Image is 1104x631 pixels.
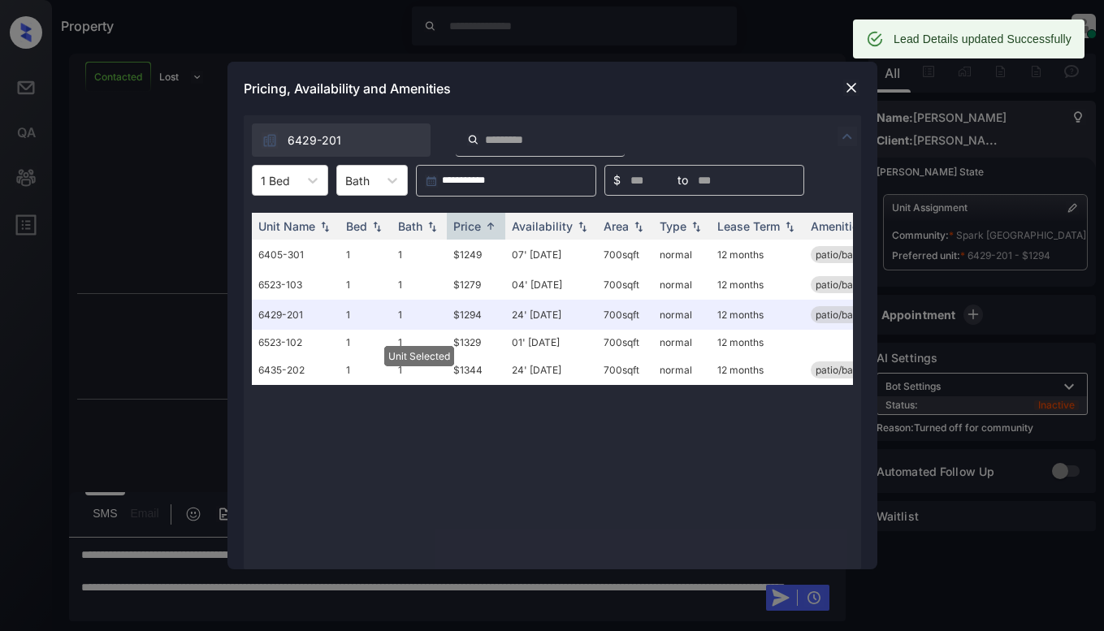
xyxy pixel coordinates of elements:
td: 1 [392,300,447,330]
td: 12 months [711,330,804,355]
span: to [678,171,688,189]
span: patio/balcony [816,249,878,261]
td: 12 months [711,240,804,270]
div: Bath [398,219,422,233]
td: 1 [392,240,447,270]
div: Area [604,219,629,233]
td: $1279 [447,270,505,300]
div: Price [453,219,481,233]
div: Lease Term [717,219,780,233]
div: Amenities [811,219,865,233]
span: patio/balcony [816,309,878,321]
span: patio/balcony [816,364,878,376]
span: $ [613,171,621,189]
div: Bed [346,219,367,233]
td: 12 months [711,270,804,300]
td: $1249 [447,240,505,270]
td: 6523-103 [252,270,340,300]
img: icon-zuma [838,127,857,146]
td: normal [653,270,711,300]
td: normal [653,300,711,330]
img: icon-zuma [262,132,278,149]
td: 24' [DATE] [505,355,597,385]
img: sorting [369,221,385,232]
td: 04' [DATE] [505,270,597,300]
td: $1329 [447,330,505,355]
td: normal [653,240,711,270]
td: 6429-201 [252,300,340,330]
td: 1 [340,300,392,330]
td: normal [653,330,711,355]
td: 1 [340,330,392,355]
div: Availability [512,219,573,233]
td: $1294 [447,300,505,330]
div: Lead Details updated Successfully [894,24,1072,54]
img: sorting [424,221,440,232]
td: 01' [DATE] [505,330,597,355]
div: Pricing, Availability and Amenities [227,62,877,115]
td: 700 sqft [597,330,653,355]
td: 700 sqft [597,270,653,300]
span: patio/balcony [816,279,878,291]
td: 24' [DATE] [505,300,597,330]
div: Type [660,219,686,233]
img: sorting [688,221,704,232]
td: 1 [392,270,447,300]
td: 700 sqft [597,355,653,385]
td: 12 months [711,355,804,385]
img: sorting [317,221,333,232]
td: 6405-301 [252,240,340,270]
img: sorting [574,221,591,232]
img: sorting [483,220,499,232]
img: sorting [781,221,798,232]
img: sorting [630,221,647,232]
td: 1 [340,355,392,385]
td: 07' [DATE] [505,240,597,270]
td: normal [653,355,711,385]
img: icon-zuma [467,132,479,147]
td: 12 months [711,300,804,330]
td: 700 sqft [597,240,653,270]
td: 1 [392,355,447,385]
td: 6523-102 [252,330,340,355]
td: $1344 [447,355,505,385]
span: 6429-201 [288,132,341,149]
td: 700 sqft [597,300,653,330]
td: 6435-202 [252,355,340,385]
img: close [843,80,859,96]
td: 1 [340,270,392,300]
div: Unit Name [258,219,315,233]
td: 1 [340,240,392,270]
td: 1 [392,330,447,355]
